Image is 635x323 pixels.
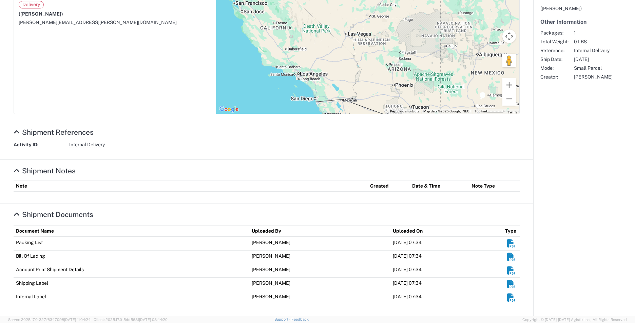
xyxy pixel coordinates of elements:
[540,39,569,45] span: Total Weight:
[14,291,249,305] td: Internal Label
[249,264,390,278] td: [PERSON_NAME]
[390,264,503,278] td: [DATE] 07:34
[14,142,64,148] strong: Activity ID:
[139,318,168,322] span: [DATE] 08:44:20
[14,278,249,291] td: Shipping Label
[368,180,410,192] th: Created
[291,317,309,321] a: Feedback
[574,30,613,36] span: 1
[507,294,516,302] em: Download
[390,109,419,114] button: Keyboard shortcuts
[507,253,516,261] em: Download
[249,237,390,251] td: [PERSON_NAME]
[540,47,569,53] span: Reference:
[249,225,390,237] th: Uploaded By
[14,128,94,136] a: Hide Details
[249,278,390,291] td: [PERSON_NAME]
[540,56,569,62] span: Ship Date:
[423,109,470,113] span: Map data ©2025 Google, INEGI
[14,180,520,192] table: Shipment Notes
[502,54,516,67] button: Drag Pegman onto the map to open Street View
[14,225,249,237] th: Document Name
[274,317,291,321] a: Support
[507,239,516,248] em: Download
[390,278,503,291] td: [DATE] 07:34
[390,237,503,251] td: [DATE] 07:34
[14,225,520,304] table: Shipment Documents
[508,110,517,114] a: Terms
[19,1,44,8] span: Delivery
[249,251,390,264] td: [PERSON_NAME]
[507,266,516,275] em: Download
[540,74,569,80] span: Creator:
[473,109,506,114] button: Map Scale: 100 km per 48 pixels
[19,19,211,25] div: [PERSON_NAME][EMAIL_ADDRESS][PERSON_NAME][DOMAIN_NAME]
[540,30,569,36] span: Packages:
[14,251,249,264] td: Bill Of Lading
[14,210,93,219] a: Hide Details
[503,225,520,237] th: Type
[574,65,613,71] span: Small Parcel
[14,237,249,251] td: Packing List
[574,74,613,80] span: [PERSON_NAME]
[249,291,390,305] td: [PERSON_NAME]
[19,11,63,17] span: ([PERSON_NAME])
[218,105,240,114] a: Open this area in Google Maps (opens a new window)
[574,56,613,62] span: [DATE]
[94,318,168,322] span: Client: 2025.17.0-5dd568f
[218,105,240,114] img: Google
[8,318,91,322] span: Server: 2025.17.0-327f6347098
[502,29,516,43] button: Map camera controls
[390,291,503,305] td: [DATE] 07:34
[14,180,368,192] th: Note
[64,318,91,322] span: [DATE] 11:04:24
[475,109,486,113] span: 100 km
[390,251,503,264] td: [DATE] 07:34
[410,180,469,192] th: Date & Time
[502,78,516,92] button: Zoom in
[574,47,613,53] span: Internal Delivery
[540,65,569,71] span: Mode:
[507,280,516,288] em: Download
[14,264,249,278] td: Account Print Shipment Details
[14,167,76,175] a: Hide Details
[522,317,627,323] span: Copyright © [DATE]-[DATE] Agistix Inc., All Rights Reserved
[574,39,613,45] span: 0 LBS
[502,92,516,106] button: Zoom out
[69,142,105,148] span: Internal Delivery
[390,225,503,237] th: Uploaded On
[540,19,628,25] h5: Other Information
[540,6,582,11] span: ([PERSON_NAME])
[469,180,520,192] th: Note Type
